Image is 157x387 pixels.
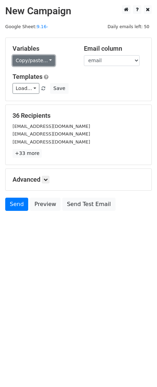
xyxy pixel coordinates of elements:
[50,83,68,94] button: Save
[5,24,48,29] small: Google Sheet:
[13,83,39,94] a: Load...
[13,55,55,66] a: Copy/paste...
[13,124,90,129] small: [EMAIL_ADDRESS][DOMAIN_NAME]
[62,198,115,211] a: Send Test Email
[5,198,28,211] a: Send
[5,5,152,17] h2: New Campaign
[13,112,144,120] h5: 36 Recipients
[13,139,90,145] small: [EMAIL_ADDRESS][DOMAIN_NAME]
[122,354,157,387] div: 聊天小组件
[84,45,145,52] h5: Email column
[105,23,152,31] span: Daily emails left: 50
[13,73,42,80] a: Templates
[13,176,144,183] h5: Advanced
[105,24,152,29] a: Daily emails left: 50
[122,354,157,387] iframe: Chat Widget
[37,24,48,29] a: 9.16-
[13,45,73,52] h5: Variables
[13,149,42,158] a: +33 more
[13,131,90,137] small: [EMAIL_ADDRESS][DOMAIN_NAME]
[30,198,61,211] a: Preview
